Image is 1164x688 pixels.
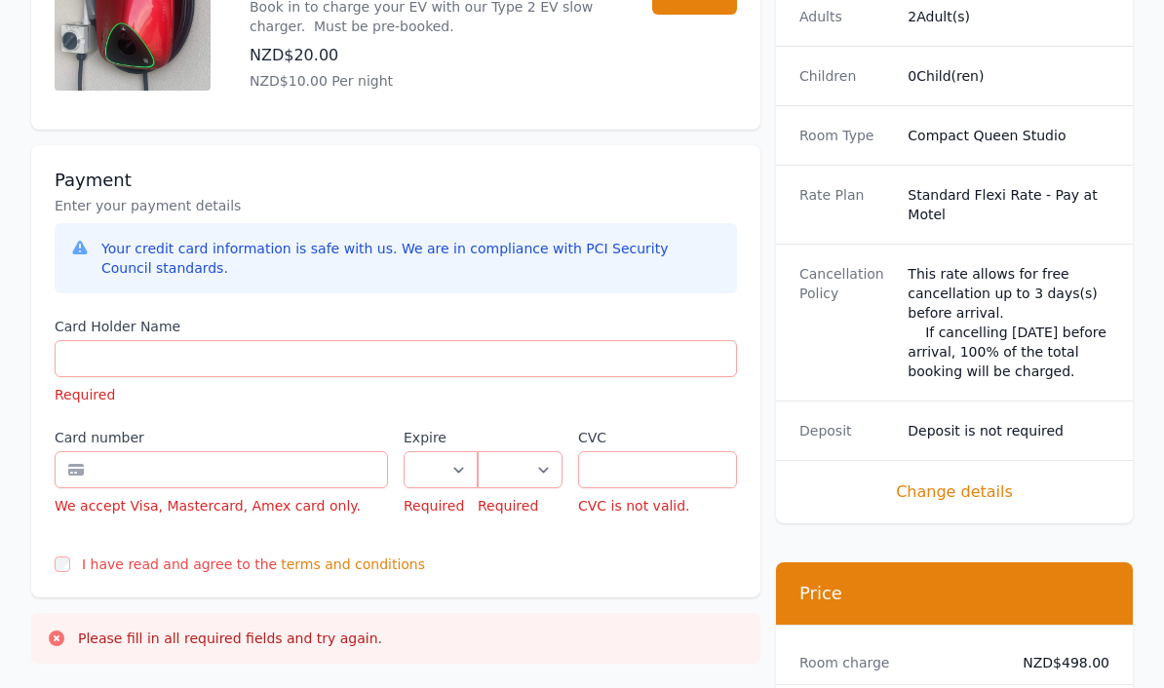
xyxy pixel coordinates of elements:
[799,582,1109,605] h3: Price
[799,480,1109,504] span: Change details
[55,317,737,336] label: Card Holder Name
[478,428,563,447] label: .
[55,196,737,215] p: Enter your payment details
[55,385,737,404] p: Required
[799,653,1001,672] dt: Room charge
[78,629,382,648] p: Please fill in all required fields and try again.
[281,554,425,574] span: terms and conditions
[55,169,737,192] h3: Payment
[250,44,613,67] p: NZD$20.00
[908,185,1109,224] dd: Standard Flexi Rate - Pay at Motel
[55,428,388,447] label: Card number
[799,185,892,224] dt: Rate Plan
[404,496,478,516] p: Required
[55,496,388,516] div: We accept Visa, Mastercard, Amex card only.
[799,421,892,440] dt: Deposit
[908,126,1109,145] dd: Compact Queen Studio
[404,428,478,447] label: Expire
[82,556,277,572] label: I have read and agree to the
[1017,653,1109,672] dd: NZD$498.00
[908,7,1109,26] dd: 2 Adult(s)
[908,264,1109,381] div: This rate allows for free cancellation up to 3 days(s) before arrival. If cancelling [DATE] befor...
[250,71,613,91] p: NZD$10.00 Per night
[799,66,892,86] dt: Children
[908,66,1109,86] dd: 0 Child(ren)
[578,428,737,447] label: CVC
[799,264,892,381] dt: Cancellation Policy
[578,496,737,516] p: CVC is not valid.
[478,496,563,516] p: Required
[799,126,892,145] dt: Room Type
[908,421,1109,440] dd: Deposit is not required
[799,7,892,26] dt: Adults
[101,239,721,278] div: Your credit card information is safe with us. We are in compliance with PCI Security Council stan...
